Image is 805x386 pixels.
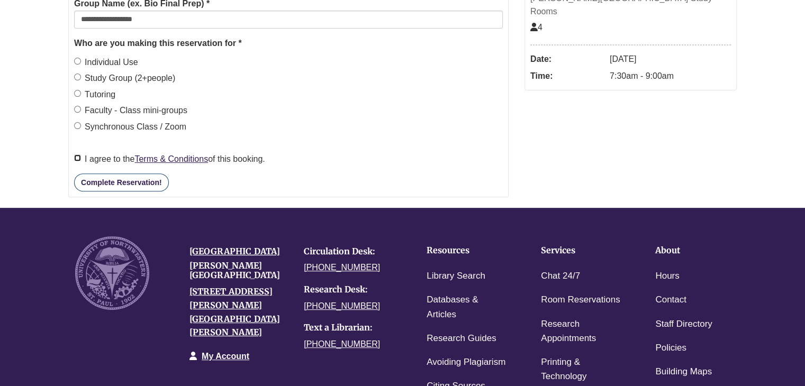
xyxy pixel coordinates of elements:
a: Hours [655,269,679,284]
a: [PHONE_NUMBER] [304,301,380,310]
label: Synchronous Class / Zoom [74,120,186,134]
a: Chat 24/7 [541,269,580,284]
h4: Resources [427,246,508,255]
a: Research Guides [427,331,496,346]
input: Individual Use [74,58,81,65]
input: I agree to theTerms & Conditionsof this booking. [74,154,81,161]
dd: [DATE] [610,51,731,68]
span: The capacity of this space [530,23,542,32]
dt: Time: [530,68,604,85]
button: Complete Reservation! [74,173,168,191]
a: Room Reservations [541,292,620,308]
a: Printing & Technology [541,355,622,384]
label: Study Group (2+people) [74,71,175,85]
a: Terms & Conditions [134,154,208,163]
a: Databases & Articles [427,292,508,322]
a: [GEOGRAPHIC_DATA] [189,246,280,256]
a: [PHONE_NUMBER] [304,339,380,348]
dd: 7:30am - 9:00am [610,68,731,85]
img: UNW seal [75,236,149,310]
a: Staff Directory [655,317,712,332]
input: Study Group (2+people) [74,73,81,80]
h4: Services [541,246,622,255]
h4: About [655,246,737,255]
h4: Circulation Desk: [304,247,402,256]
a: Research Appointments [541,317,622,346]
dt: Date: [530,51,604,68]
a: Avoiding Plagiarism [427,355,505,370]
input: Synchronous Class / Zoom [74,122,81,129]
a: [STREET_ADDRESS][PERSON_NAME][GEOGRAPHIC_DATA][PERSON_NAME] [189,286,280,337]
input: Tutoring [74,90,81,97]
a: Contact [655,292,686,308]
a: [PHONE_NUMBER] [304,263,380,272]
label: Faculty - Class mini-groups [74,104,187,117]
h4: Research Desk: [304,285,402,295]
a: My Account [202,352,249,361]
label: Tutoring [74,88,115,102]
a: Building Maps [655,364,712,380]
h4: [PERSON_NAME][GEOGRAPHIC_DATA] [189,261,288,280]
label: Individual Use [74,56,138,69]
a: Policies [655,341,686,356]
a: Library Search [427,269,485,284]
legend: Who are you making this reservation for * [74,36,503,50]
input: Faculty - Class mini-groups [74,106,81,113]
h4: Text a Librarian: [304,323,402,333]
label: I agree to the of this booking. [74,152,265,166]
